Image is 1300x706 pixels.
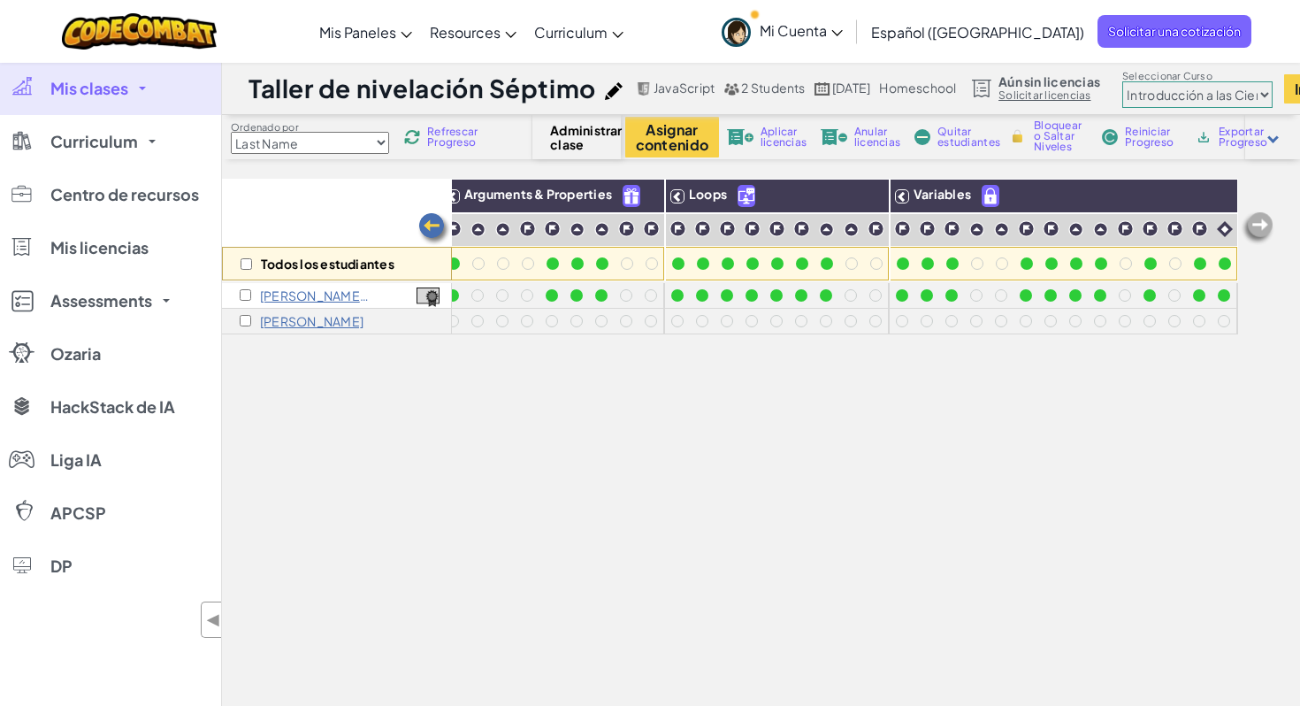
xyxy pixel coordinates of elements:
[519,220,536,237] img: IconChallengeLevel.svg
[819,222,834,237] img: IconPracticeLevel.svg
[260,288,371,303] p: Salome Muñoz m
[1093,222,1108,237] img: IconPracticeLevel.svg
[994,222,1009,237] img: IconPracticeLevel.svg
[534,23,608,42] span: Curriculum
[421,8,525,56] a: Resources
[969,222,984,237] img: IconPracticeLevel.svg
[430,23,501,42] span: Resources
[417,211,452,247] img: Arrow_Left.png
[427,127,482,148] span: Refrescar Progreso
[50,293,152,309] span: Assessments
[470,222,486,237] img: IconPracticeLevel.svg
[50,240,149,256] span: Mis licencias
[62,13,217,50] img: CodeCombat logo
[832,80,870,96] span: [DATE]
[636,82,652,96] img: javascript.png
[894,220,911,237] img: IconChallengeLevel.svg
[206,607,221,633] span: ◀
[50,134,138,150] span: Curriculum
[854,127,900,148] span: Anular licencias
[1008,128,1027,144] img: IconLock.svg
[944,220,960,237] img: IconChallengeLevel.svg
[570,222,585,237] img: IconPracticeLevel.svg
[525,8,632,56] a: Curriculum
[1217,221,1233,237] img: IconIntro.svg
[417,285,440,305] a: View Course Completion Certificate
[618,220,635,237] img: IconChallengeLevel.svg
[723,82,739,96] img: MultipleUsers.png
[713,4,852,59] a: Mi Cuenta
[761,127,807,148] span: Aplicar licencias
[983,186,998,206] img: IconPaidLevel.svg
[625,117,719,157] button: Asignar contenido
[1117,220,1134,237] img: IconChallengeLevel.svg
[821,129,847,145] img: IconLicenseRevoke.svg
[1102,129,1118,145] img: IconReset.svg
[1043,220,1059,237] img: IconChallengeLevel.svg
[1097,15,1251,48] a: Solicitar una cotización
[643,220,660,237] img: IconChallengeLevel.svg
[404,129,420,145] img: IconReload.svg
[871,23,1084,42] span: Español ([GEOGRAPHIC_DATA])
[654,80,715,96] span: JavaScript
[914,186,971,202] span: Variables
[249,72,596,105] h1: Taller de nivelación Séptimo
[550,123,602,151] span: Administrar clase
[594,222,609,237] img: IconPracticeLevel.svg
[744,220,761,237] img: IconChallengeLevel.svg
[793,220,810,237] img: IconChallengeLevel.svg
[694,220,711,237] img: IconChallengeLevel.svg
[738,186,754,206] img: IconUnlockWithCall.svg
[862,8,1093,56] a: Español ([GEOGRAPHIC_DATA])
[50,452,102,468] span: Liga IA
[231,120,389,134] label: Ordenado por
[1240,211,1275,246] img: Arrow_Left_Inactive.png
[914,129,930,145] img: IconRemoveStudents.svg
[722,18,751,47] img: avatar
[727,129,753,145] img: IconLicenseApply.svg
[50,81,128,96] span: Mis clases
[495,222,510,237] img: IconPracticeLevel.svg
[769,220,785,237] img: IconChallengeLevel.svg
[445,220,462,237] img: IconChallengeLevel.svg
[50,399,175,415] span: HackStack de IA
[464,186,612,202] span: Arguments & Properties
[623,186,639,206] img: IconFreeLevelv2.svg
[937,127,1000,148] span: Quitar estudiantes
[998,88,1100,103] a: Solicitar licencias
[1196,129,1212,145] img: IconArchive.svg
[605,82,623,100] img: iconPencil.svg
[689,186,727,202] span: Loops
[1122,69,1273,83] label: Seleccionar Curso
[319,23,396,42] span: Mis Paneles
[50,346,101,362] span: Ozaria
[260,314,363,328] p: Marcela Rubio
[1034,120,1086,152] span: Bloquear o Saltar Niveles
[879,81,956,96] div: homeschool
[1166,220,1183,237] img: IconChallengeLevel.svg
[868,220,884,237] img: IconChallengeLevel.svg
[50,187,199,203] span: Centro de recursos
[998,74,1100,88] span: Aún sin licencias
[1018,220,1035,237] img: IconChallengeLevel.svg
[719,220,736,237] img: IconChallengeLevel.svg
[544,220,561,237] img: IconChallengeLevel.svg
[919,220,936,237] img: IconChallengeLevel.svg
[844,222,859,237] img: IconPracticeLevel.svg
[669,220,686,237] img: IconChallengeLevel.svg
[310,8,421,56] a: Mis Paneles
[741,80,805,96] span: 2 Students
[814,82,830,96] img: calendar.svg
[1191,220,1208,237] img: IconChallengeLevel.svg
[1142,220,1159,237] img: IconChallengeLevel.svg
[1068,222,1083,237] img: IconPracticeLevel.svg
[760,21,843,40] span: Mi Cuenta
[261,257,394,271] p: Todos los estudiantes
[1125,127,1180,148] span: Reiniciar Progreso
[417,288,440,307] img: certificate-icon.png
[1219,127,1273,148] span: Exportar Progreso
